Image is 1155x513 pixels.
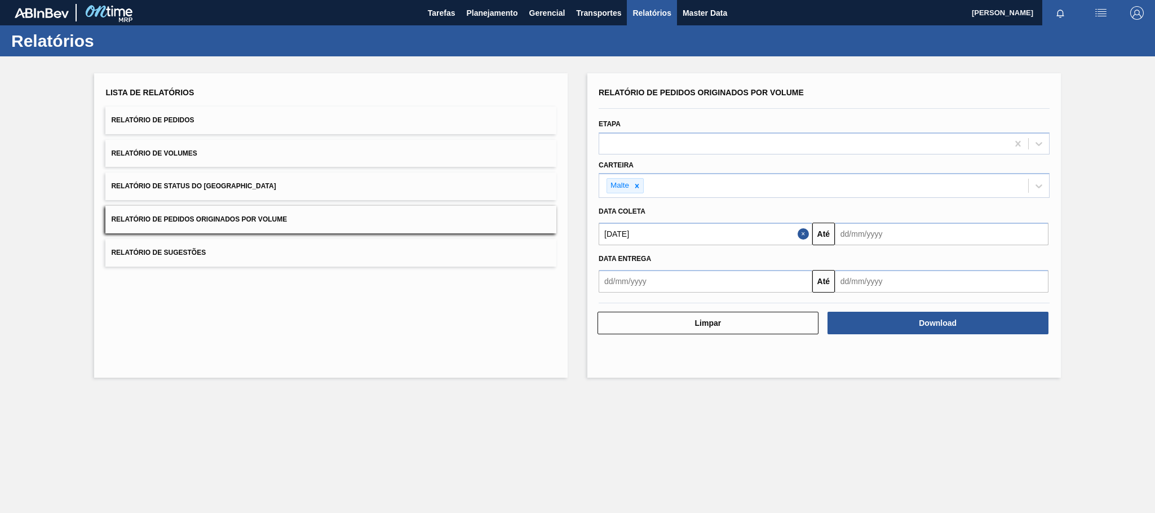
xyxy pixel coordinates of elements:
[576,6,621,20] span: Transportes
[1130,6,1144,20] img: Logout
[105,88,194,97] span: Lista de Relatórios
[111,149,197,157] span: Relatório de Volumes
[111,182,276,190] span: Relatório de Status do [GEOGRAPHIC_DATA]
[599,161,634,169] label: Carteira
[598,312,818,334] button: Limpar
[1042,5,1078,21] button: Notificações
[105,173,556,200] button: Relatório de Status do [GEOGRAPHIC_DATA]
[607,179,631,193] div: Malte
[111,116,194,124] span: Relatório de Pedidos
[683,6,727,20] span: Master Data
[798,223,812,245] button: Close
[105,206,556,233] button: Relatório de Pedidos Originados por Volume
[599,270,812,293] input: dd/mm/yyyy
[835,270,1048,293] input: dd/mm/yyyy
[428,6,455,20] span: Tarefas
[105,239,556,267] button: Relatório de Sugestões
[599,223,812,245] input: dd/mm/yyyy
[599,207,645,215] span: Data coleta
[111,249,206,256] span: Relatório de Sugestões
[466,6,517,20] span: Planejamento
[599,255,651,263] span: Data entrega
[1094,6,1108,20] img: userActions
[105,107,556,134] button: Relatório de Pedidos
[11,34,211,47] h1: Relatórios
[599,120,621,128] label: Etapa
[529,6,565,20] span: Gerencial
[835,223,1048,245] input: dd/mm/yyyy
[632,6,671,20] span: Relatórios
[812,270,835,293] button: Até
[105,140,556,167] button: Relatório de Volumes
[812,223,835,245] button: Até
[15,8,69,18] img: TNhmsLtSVTkK8tSr43FrP2fwEKptu5GPRR3wAAAABJRU5ErkJggg==
[599,88,804,97] span: Relatório de Pedidos Originados por Volume
[827,312,1048,334] button: Download
[111,215,287,223] span: Relatório de Pedidos Originados por Volume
